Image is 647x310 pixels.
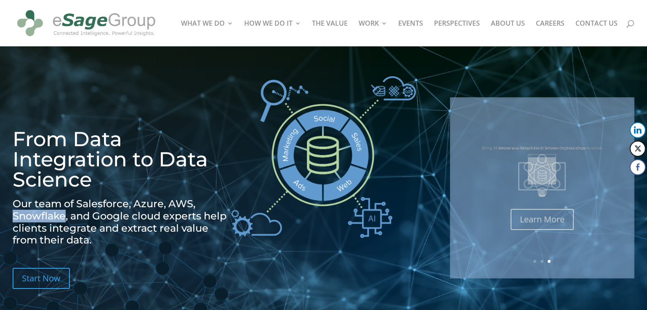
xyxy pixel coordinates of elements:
a: WHAT WE DO [181,20,233,46]
a: Bring Machine Learning Best Practices to Your Organization [482,145,602,151]
h1: From Data Integration to Data Science [13,129,234,194]
a: WORK [359,20,387,46]
a: THE VALUE [312,20,348,46]
button: Twitter Share [630,141,646,157]
button: LinkedIn Share [630,122,646,138]
a: CAREERS [536,20,564,46]
img: eSage Group [14,3,158,43]
a: ABOUT US [491,20,525,46]
a: Learn More [511,209,574,230]
a: 3 [548,260,551,263]
a: Start Now [13,268,70,289]
button: Facebook Share [630,159,646,175]
a: 2 [540,260,543,263]
a: 1 [533,260,536,263]
h2: Our team of Salesforce, Azure, AWS, Snowflake, and Google cloud experts help clients integrate an... [13,198,234,251]
a: PERSPECTIVES [434,20,480,46]
a: CONTACT US [575,20,618,46]
a: HOW WE DO IT [244,20,301,46]
a: EVENTS [398,20,423,46]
